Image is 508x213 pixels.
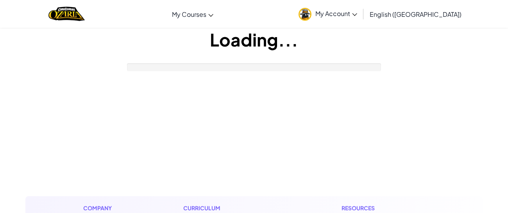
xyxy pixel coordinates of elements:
[83,204,120,212] h1: Company
[342,204,425,212] h1: Resources
[370,10,461,18] span: English ([GEOGRAPHIC_DATA])
[366,4,465,25] a: English ([GEOGRAPHIC_DATA])
[183,204,278,212] h1: Curriculum
[299,8,311,21] img: avatar
[48,6,85,22] a: Ozaria by CodeCombat logo
[168,4,217,25] a: My Courses
[315,9,357,18] span: My Account
[172,10,206,18] span: My Courses
[295,2,361,26] a: My Account
[48,6,85,22] img: Home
